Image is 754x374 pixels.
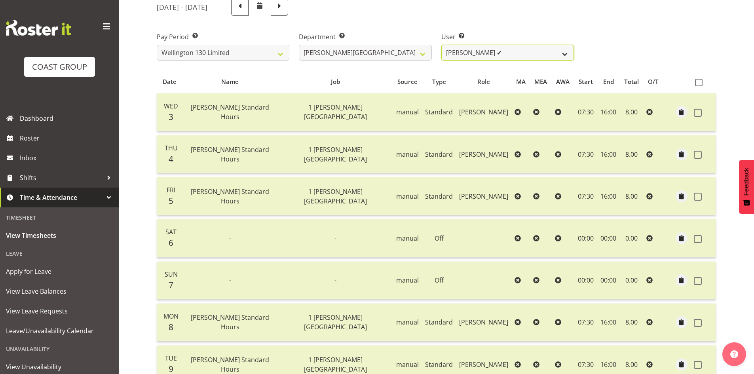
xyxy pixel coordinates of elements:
[597,135,619,173] td: 16:00
[167,186,175,194] span: Fri
[191,355,269,374] span: [PERSON_NAME] Standard Hours
[397,77,418,86] div: Source
[534,77,547,86] div: MEA
[283,77,388,86] div: Job
[459,192,508,201] span: [PERSON_NAME]
[597,177,619,215] td: 16:00
[6,305,113,317] span: View Leave Requests
[422,219,456,257] td: Off
[20,172,103,184] span: Shifts
[6,20,71,36] img: Rosterit website logo
[169,111,173,122] span: 3
[169,237,173,248] span: 6
[6,266,113,277] span: Apply for Leave
[597,262,619,300] td: 00:00
[304,145,367,163] span: 1 [PERSON_NAME][GEOGRAPHIC_DATA]
[743,168,750,196] span: Feedback
[422,262,456,300] td: Off
[556,77,570,86] div: AWA
[6,230,113,241] span: View Timesheets
[422,304,456,342] td: Standard
[20,152,115,164] span: Inbox
[334,234,336,243] span: -
[619,219,643,257] td: 0.00
[229,234,231,243] span: -
[396,318,419,327] span: manual
[2,262,117,281] a: Apply for Leave
[396,360,419,369] span: manual
[2,301,117,321] a: View Leave Requests
[186,77,273,86] div: Name
[2,321,117,341] a: Leave/Unavailability Calendar
[2,209,117,226] div: Timesheet
[730,350,738,358] img: help-xxl-2.png
[157,32,289,42] label: Pay Period
[597,93,619,131] td: 16:00
[304,187,367,205] span: 1 [PERSON_NAME][GEOGRAPHIC_DATA]
[2,245,117,262] div: Leave
[619,304,643,342] td: 8.00
[6,325,113,337] span: Leave/Unavailability Calendar
[574,177,598,215] td: 07:30
[165,354,177,363] span: Tue
[396,150,419,159] span: manual
[304,103,367,121] span: 1 [PERSON_NAME][GEOGRAPHIC_DATA]
[2,281,117,301] a: View Leave Balances
[619,177,643,215] td: 8.00
[459,150,508,159] span: [PERSON_NAME]
[624,77,639,86] div: Total
[299,32,431,42] label: Department
[161,77,177,86] div: Date
[6,361,113,373] span: View Unavailability
[20,112,115,124] span: Dashboard
[20,192,103,203] span: Time & Attendance
[165,228,177,236] span: Sat
[20,132,115,144] span: Roster
[191,103,269,121] span: [PERSON_NAME] Standard Hours
[574,219,598,257] td: 00:00
[169,321,173,332] span: 8
[574,262,598,300] td: 00:00
[2,341,117,357] div: Unavailability
[396,192,419,201] span: manual
[169,195,173,206] span: 5
[459,360,508,369] span: [PERSON_NAME]
[191,145,269,163] span: [PERSON_NAME] Standard Hours
[739,160,754,214] button: Feedback - Show survey
[32,61,87,73] div: COAST GROUP
[619,262,643,300] td: 0.00
[157,3,207,11] h5: [DATE] - [DATE]
[422,93,456,131] td: Standard
[597,304,619,342] td: 16:00
[165,270,178,279] span: Sun
[574,135,598,173] td: 07:30
[396,108,419,116] span: manual
[574,93,598,131] td: 07:30
[574,304,598,342] td: 07:30
[427,77,452,86] div: Type
[334,276,336,285] span: -
[164,102,178,110] span: Wed
[619,93,643,131] td: 8.00
[648,77,659,86] div: O/T
[6,285,113,297] span: View Leave Balances
[304,355,367,374] span: 1 [PERSON_NAME][GEOGRAPHIC_DATA]
[579,77,593,86] div: Start
[619,135,643,173] td: 8.00
[165,144,178,152] span: Thu
[516,77,526,86] div: MA
[2,226,117,245] a: View Timesheets
[422,135,456,173] td: Standard
[422,177,456,215] td: Standard
[459,108,508,116] span: [PERSON_NAME]
[191,187,269,205] span: [PERSON_NAME] Standard Hours
[459,318,508,327] span: [PERSON_NAME]
[441,32,574,42] label: User
[461,77,507,86] div: Role
[229,276,231,285] span: -
[169,153,173,164] span: 4
[191,313,269,331] span: [PERSON_NAME] Standard Hours
[602,77,615,86] div: End
[163,312,179,321] span: Mon
[169,279,173,290] span: 7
